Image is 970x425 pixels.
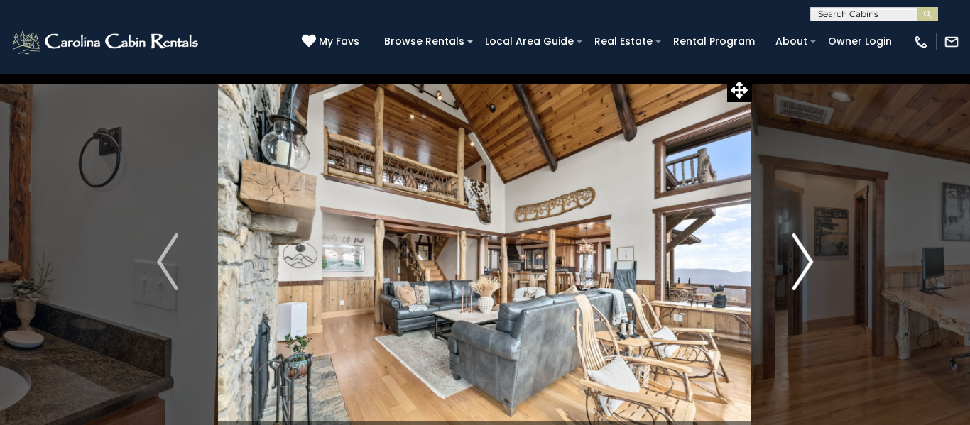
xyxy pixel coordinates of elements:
[587,31,660,53] a: Real Estate
[821,31,899,53] a: Owner Login
[478,31,581,53] a: Local Area Guide
[157,233,178,290] img: arrow
[11,28,202,56] img: White-1-2.png
[666,31,762,53] a: Rental Program
[302,34,363,50] a: My Favs
[377,31,472,53] a: Browse Rentals
[792,233,813,290] img: arrow
[913,34,929,50] img: phone-regular-white.png
[944,34,959,50] img: mail-regular-white.png
[768,31,814,53] a: About
[319,34,359,49] span: My Favs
